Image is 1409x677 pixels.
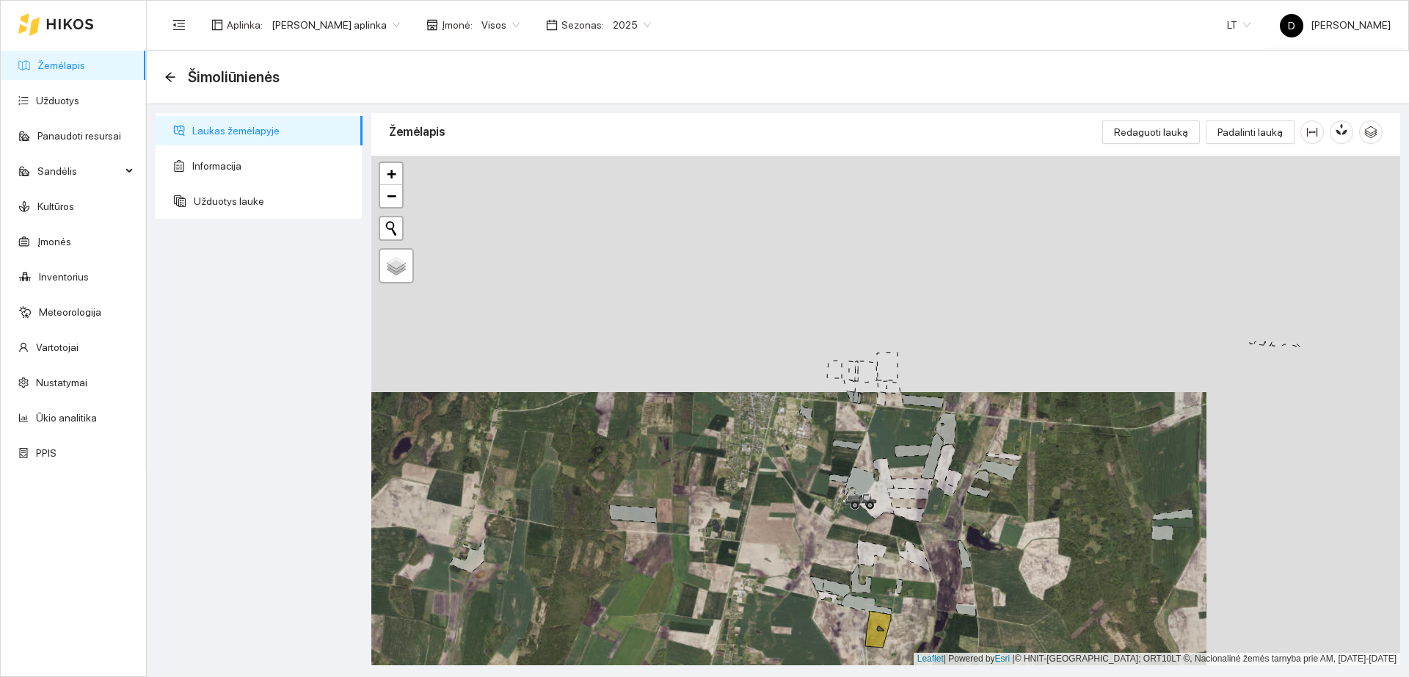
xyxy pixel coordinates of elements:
span: layout [211,19,223,31]
span: menu-fold [172,18,186,32]
span: [PERSON_NAME] [1280,19,1391,31]
span: Šimoliūnienės [188,65,280,89]
a: Zoom in [380,163,402,185]
a: Užduotys [36,95,79,106]
span: Sezonas : [561,17,604,33]
span: column-width [1301,126,1323,138]
a: Kultūros [37,200,74,212]
span: LT [1227,14,1250,36]
a: Įmonės [37,236,71,247]
span: | [1013,654,1015,664]
a: Panaudoti resursai [37,130,121,142]
span: arrow-left [164,71,176,83]
a: Inventorius [39,271,89,283]
a: Layers [380,250,412,282]
span: − [387,187,396,205]
a: PPIS [36,447,57,459]
a: Redaguoti lauką [1102,126,1200,138]
span: D [1288,14,1295,37]
span: Redaguoti lauką [1114,124,1188,140]
div: | Powered by © HNIT-[GEOGRAPHIC_DATA]; ORT10LT ©, Nacionalinė žemės tarnyba prie AM, [DATE]-[DATE] [914,653,1400,665]
span: Sandėlis [37,156,121,186]
a: Žemėlapis [37,59,85,71]
button: Padalinti lauką [1206,120,1295,144]
span: 2025 [613,14,651,36]
div: Žemėlapis [389,111,1102,153]
span: Padalinti lauką [1217,124,1283,140]
a: Esri [995,654,1011,664]
button: Initiate a new search [380,217,402,239]
a: Vartotojai [36,341,79,353]
span: Donato Grakausko aplinka [272,14,400,36]
span: shop [426,19,438,31]
a: Meteorologija [39,306,101,318]
button: menu-fold [164,10,194,40]
span: Visos [481,14,520,36]
div: Atgal [164,71,176,84]
span: Laukas žemėlapyje [192,116,351,145]
a: Leaflet [917,654,944,664]
span: calendar [546,19,558,31]
button: Redaguoti lauką [1102,120,1200,144]
button: column-width [1300,120,1324,144]
span: Informacija [192,151,351,181]
a: Ūkio analitika [36,412,97,424]
span: Užduotys lauke [194,187,351,216]
a: Padalinti lauką [1206,126,1295,138]
a: Nustatymai [36,377,87,388]
span: + [387,164,396,183]
a: Zoom out [380,185,402,207]
span: Įmonė : [442,17,473,33]
span: Aplinka : [227,17,263,33]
